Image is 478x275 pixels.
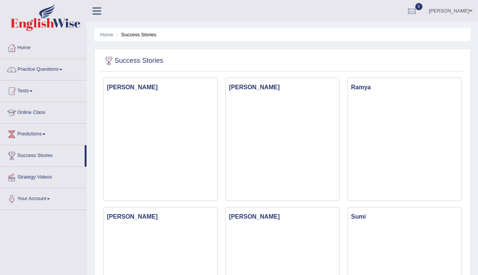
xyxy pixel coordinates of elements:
[0,124,87,143] a: Predictions
[226,82,339,93] h3: [PERSON_NAME]
[348,211,461,222] h3: Sumi
[0,37,87,56] a: Home
[415,3,423,10] span: 0
[0,102,87,121] a: Online Class
[0,167,87,186] a: Strategy Videos
[100,32,113,37] a: Home
[103,55,163,67] h2: Success Stories
[348,82,461,93] h3: Ramya
[226,211,339,222] h3: [PERSON_NAME]
[0,145,85,164] a: Success Stories
[0,59,87,78] a: Practice Questions
[104,82,217,93] h3: [PERSON_NAME]
[114,31,156,38] li: Success Stories
[104,211,217,222] h3: [PERSON_NAME]
[0,188,87,207] a: Your Account
[0,81,87,99] a: Tests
